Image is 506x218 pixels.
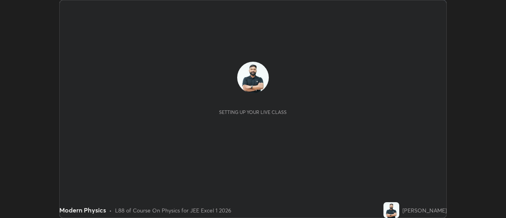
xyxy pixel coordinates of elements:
[219,109,287,115] div: Setting up your live class
[383,202,399,218] img: a52c51f543ea4b2fa32221ed82e60da0.jpg
[59,205,106,215] div: Modern Physics
[237,62,269,93] img: a52c51f543ea4b2fa32221ed82e60da0.jpg
[402,206,447,214] div: [PERSON_NAME]
[115,206,231,214] div: L88 of Course On Physics for JEE Excel 1 2026
[109,206,112,214] div: •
